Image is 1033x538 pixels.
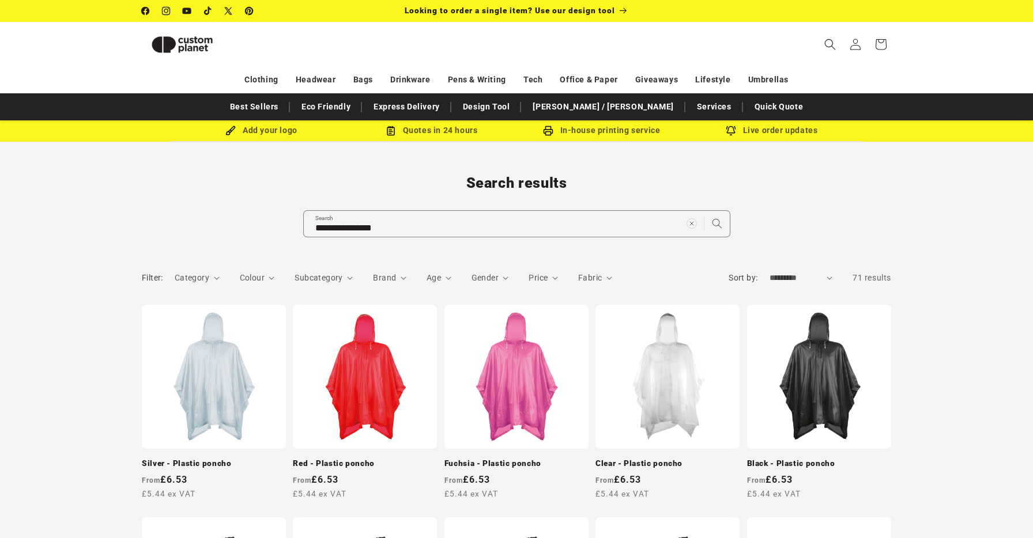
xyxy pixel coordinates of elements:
[817,32,843,57] summary: Search
[142,26,223,63] img: Custom Planet
[679,211,704,236] button: Clear search term
[175,273,209,282] span: Category
[405,6,615,15] span: Looking to order a single item? Use our design tool
[138,22,262,67] a: Custom Planet
[353,70,373,90] a: Bags
[975,483,1033,538] iframe: Chat Widget
[444,459,589,469] a: Fuchsia - Plastic poncho
[635,70,678,90] a: Giveaways
[224,97,284,117] a: Best Sellers
[523,70,542,90] a: Tech
[427,273,441,282] span: Age
[368,97,446,117] a: Express Delivery
[244,70,278,90] a: Clothing
[386,126,396,136] img: Order Updates Icon
[457,97,516,117] a: Design Tool
[695,70,730,90] a: Lifestyle
[240,272,275,284] summary: Colour (0 selected)
[296,97,356,117] a: Eco Friendly
[729,273,757,282] label: Sort by:
[296,70,336,90] a: Headwear
[691,97,737,117] a: Services
[295,272,353,284] summary: Subcategory (0 selected)
[527,97,679,117] a: [PERSON_NAME] / [PERSON_NAME]
[293,459,437,469] a: Red - Plastic poncho
[747,459,891,469] a: Black - Plastic poncho
[853,273,891,282] span: 71 results
[472,272,509,284] summary: Gender (0 selected)
[749,97,809,117] a: Quick Quote
[595,459,740,469] a: Clear - Plastic poncho
[560,70,617,90] a: Office & Paper
[175,272,220,284] summary: Category (0 selected)
[390,70,430,90] a: Drinkware
[472,273,499,282] span: Gender
[529,273,548,282] span: Price
[142,272,163,284] h2: Filter:
[726,126,736,136] img: Order updates
[704,211,730,236] button: Search
[578,272,612,284] summary: Fabric (0 selected)
[142,174,891,192] h1: Search results
[578,273,602,282] span: Fabric
[142,459,286,469] a: Silver - Plastic poncho
[543,126,553,136] img: In-house printing
[240,273,265,282] span: Colour
[295,273,342,282] span: Subcategory
[225,126,236,136] img: Brush Icon
[346,123,516,138] div: Quotes in 24 hours
[176,123,346,138] div: Add your logo
[748,70,789,90] a: Umbrellas
[529,272,558,284] summary: Price
[373,272,406,284] summary: Brand (0 selected)
[687,123,857,138] div: Live order updates
[516,123,687,138] div: In-house printing service
[448,70,506,90] a: Pens & Writing
[373,273,396,282] span: Brand
[427,272,451,284] summary: Age (0 selected)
